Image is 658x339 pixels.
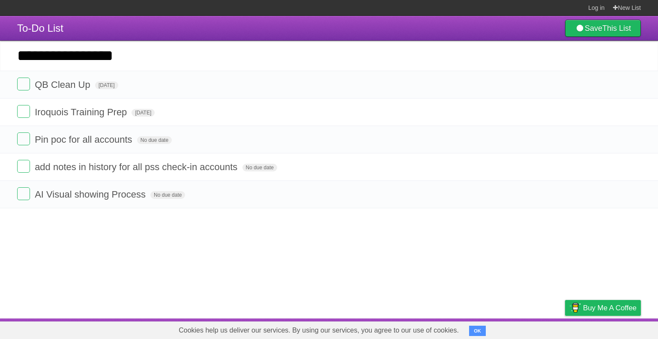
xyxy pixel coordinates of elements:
span: No due date [150,191,185,199]
a: Terms [525,321,544,337]
span: No due date [242,164,277,171]
span: Cookies help us deliver our services. By using our services, you agree to our use of cookies. [170,322,467,339]
span: Iroquois Training Prep [35,107,129,117]
a: Privacy [554,321,576,337]
a: About [451,321,469,337]
b: This List [602,24,631,33]
a: Buy me a coffee [565,300,641,316]
span: add notes in history for all pss check-in accounts [35,162,239,172]
span: AI Visual showing Process [35,189,148,200]
span: Pin poc for all accounts [35,134,134,145]
span: No due date [137,136,172,144]
span: Buy me a coffee [583,300,637,315]
span: [DATE] [95,81,118,89]
a: Developers [479,321,514,337]
img: Buy me a coffee [569,300,581,315]
span: To-Do List [17,22,63,34]
span: QB Clean Up [35,79,93,90]
label: Done [17,78,30,90]
label: Done [17,105,30,118]
label: Done [17,187,30,200]
label: Done [17,160,30,173]
label: Done [17,132,30,145]
button: OK [469,326,486,336]
a: SaveThis List [565,20,641,37]
span: [DATE] [132,109,155,117]
a: Suggest a feature [587,321,641,337]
